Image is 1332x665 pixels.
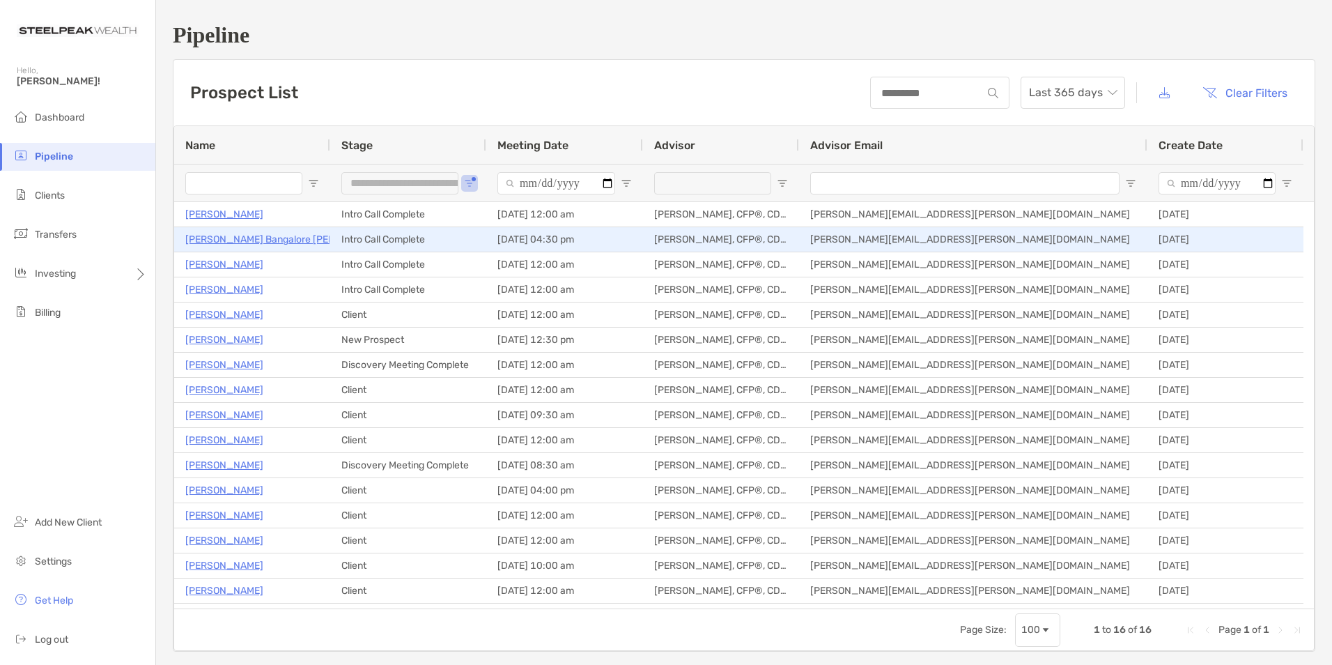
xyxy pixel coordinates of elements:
div: [DATE] 12:30 pm [486,328,643,352]
span: Meeting Date [497,139,568,152]
div: [DATE] [1147,227,1303,252]
div: [DATE] [1147,403,1303,427]
p: [PERSON_NAME] [185,256,263,273]
button: Open Filter Menu [464,178,475,189]
a: [PERSON_NAME] [185,206,263,223]
div: Intro Call Complete [330,202,486,227]
span: Advisor [654,139,695,152]
a: [PERSON_NAME] [185,507,263,524]
div: [DATE] 12:00 am [486,252,643,277]
div: Client [330,553,486,578]
div: Client [330,579,486,603]
div: [DATE] 12:00 am [486,303,643,327]
span: Add New Client [35,517,102,528]
div: [DATE] 12:00 am [486,202,643,227]
div: [PERSON_NAME], CFP®, CDFA® [643,202,799,227]
a: [PERSON_NAME] Bangalore [PERSON_NAME] [185,231,391,248]
button: Open Filter Menu [1281,178,1292,189]
a: [PERSON_NAME] [185,381,263,399]
a: [PERSON_NAME] [185,281,263,298]
img: settings icon [13,552,29,569]
input: Name Filter Input [185,172,302,194]
div: Intro Call Complete [330,252,486,277]
div: Intro Call Complete [330,277,486,302]
div: [PERSON_NAME], CFP®, CDFA® [643,328,799,352]
div: [DATE] [1147,277,1303,302]
div: [PERSON_NAME][EMAIL_ADDRESS][PERSON_NAME][DOMAIN_NAME] [799,428,1147,452]
div: [PERSON_NAME][EMAIL_ADDRESS][PERSON_NAME][DOMAIN_NAME] [799,378,1147,402]
button: Clear Filters [1192,77,1298,108]
div: [DATE] 12:00 am [486,528,643,553]
p: [PERSON_NAME] [185,306,263,323]
div: [PERSON_NAME][EMAIL_ADDRESS][PERSON_NAME][DOMAIN_NAME] [799,277,1147,302]
div: [PERSON_NAME], CFP®, CDFA® [643,478,799,503]
div: [DATE] [1147,252,1303,277]
span: Investing [35,268,76,280]
div: [PERSON_NAME], CFP®, CDFA® [643,277,799,302]
span: to [1102,624,1111,636]
span: 1 [1244,624,1250,636]
img: pipeline icon [13,147,29,164]
div: [PERSON_NAME], CFP®, CDFA® [643,353,799,377]
div: [DATE] [1147,328,1303,352]
span: Log out [35,634,68,645]
img: add_new_client icon [13,513,29,530]
div: [DATE] [1147,202,1303,227]
div: Client [330,503,486,528]
div: [DATE] 09:30 am [486,403,643,427]
div: Intro Call Complete [330,227,486,252]
span: Clients [35,190,65,201]
div: Page Size [1015,613,1060,647]
div: [DATE] [1147,528,1303,553]
span: Stage [341,139,373,152]
div: [PERSON_NAME][EMAIL_ADDRESS][PERSON_NAME][DOMAIN_NAME] [799,453,1147,477]
h3: Prospect List [190,83,298,102]
span: 16 [1113,624,1126,636]
img: investing icon [13,264,29,281]
div: [DATE] [1147,428,1303,452]
div: [PERSON_NAME], CFP®, CDFA® [643,579,799,603]
div: Previous Page [1202,625,1213,636]
div: [DATE] [1147,453,1303,477]
div: [DATE] 12:00 am [486,353,643,377]
div: Discovery Meeting Complete [330,453,486,477]
div: [PERSON_NAME], CFP®, CDFA® [643,553,799,578]
input: Create Date Filter Input [1159,172,1276,194]
div: [PERSON_NAME][EMAIL_ADDRESS][PERSON_NAME][DOMAIN_NAME] [799,553,1147,578]
input: Advisor Email Filter Input [810,172,1120,194]
div: [DATE] [1147,353,1303,377]
input: Meeting Date Filter Input [497,172,615,194]
div: [DATE] 10:00 am [486,553,643,578]
div: 100 [1021,624,1040,636]
img: dashboard icon [13,108,29,125]
div: [PERSON_NAME], CFP®, CDFA® [643,378,799,402]
div: [DATE] [1147,378,1303,402]
h1: Pipeline [173,22,1315,48]
span: 1 [1263,624,1269,636]
a: [PERSON_NAME] [185,457,263,474]
div: Last Page [1292,625,1303,636]
span: Get Help [35,595,73,606]
div: [PERSON_NAME], CFP®, CDFA® [643,252,799,277]
div: [PERSON_NAME][EMAIL_ADDRESS][PERSON_NAME][DOMAIN_NAME] [799,503,1147,528]
a: [PERSON_NAME] [185,532,263,549]
span: Last 365 days [1029,77,1117,108]
button: Open Filter Menu [1125,178,1136,189]
p: [PERSON_NAME] [185,482,263,499]
div: Client [330,378,486,402]
a: [PERSON_NAME] [185,431,263,449]
div: [PERSON_NAME][EMAIL_ADDRESS][PERSON_NAME][DOMAIN_NAME] [799,353,1147,377]
div: [PERSON_NAME], CFP®, CDFA® [643,403,799,427]
p: [PERSON_NAME] [185,406,263,424]
div: [DATE] 08:30 am [486,453,643,477]
span: 1 [1094,624,1100,636]
div: [PERSON_NAME], CFP®, CDFA® [643,303,799,327]
span: [PERSON_NAME]! [17,75,147,87]
span: Billing [35,307,61,319]
div: New Prospect [330,328,486,352]
p: [PERSON_NAME] [185,356,263,374]
p: [PERSON_NAME] [185,557,263,574]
